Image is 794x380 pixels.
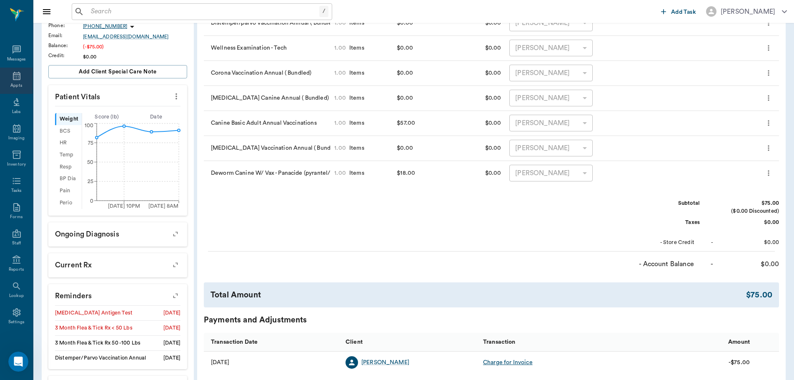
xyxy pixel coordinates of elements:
[509,165,593,181] div: [PERSON_NAME]
[455,111,505,136] div: $0.00
[204,61,330,86] div: Corona Vaccination Annual ( Bundled)
[346,94,364,102] div: Items
[148,204,179,209] tspan: [DATE] 8AM
[8,135,25,141] div: Imaging
[397,92,413,104] div: $0.00
[48,65,187,78] button: Add client Special Care Note
[48,85,187,106] p: Patient Vitals
[204,333,341,352] div: Transaction Date
[334,119,346,127] div: 1.00
[83,53,187,60] div: $0.00
[509,90,593,106] div: [PERSON_NAME]
[55,197,82,209] div: Perio
[204,136,330,161] div: [MEDICAL_DATA] Vaccination Annual ( Bundled)
[55,339,140,347] div: 3 Month Flea & Tick Rx 50 -100 Lbs
[509,15,593,31] div: [PERSON_NAME]
[631,259,694,269] div: - Account Balance
[762,66,775,80] button: more
[334,144,346,152] div: 1.00
[88,6,319,18] input: Search
[346,44,364,52] div: Items
[82,113,132,121] div: Score ( lb )
[38,3,55,20] button: Close drawer
[346,19,364,27] div: Items
[204,111,330,136] div: Canine Basic Adult Annual Vaccinations
[9,267,24,273] div: Reports
[509,40,593,56] div: [PERSON_NAME]
[334,44,346,52] div: 1.00
[716,259,779,269] div: $0.00
[83,43,187,50] div: (-$75.00)
[397,42,413,54] div: $0.00
[8,352,28,372] iframe: Intercom live chat
[397,67,413,79] div: $0.00
[455,61,505,86] div: $0.00
[711,259,713,269] div: -
[170,89,183,103] button: more
[632,239,694,247] div: - Store Credit
[455,161,505,186] div: $0.00
[131,113,181,121] div: Date
[7,56,26,63] div: Messages
[346,69,364,77] div: Items
[83,33,187,40] a: [EMAIL_ADDRESS][DOMAIN_NAME]
[163,339,180,347] div: [DATE]
[9,293,24,299] div: Lookup
[334,94,346,102] div: 1.00
[10,83,22,89] div: Appts
[163,324,180,332] div: [DATE]
[55,113,82,125] div: Weight
[55,173,82,185] div: BP Dia
[10,214,23,220] div: Forms
[88,140,93,145] tspan: 75
[762,116,775,130] button: more
[721,7,775,17] div: [PERSON_NAME]
[346,119,364,127] div: Items
[483,330,516,354] div: Transaction
[55,137,82,149] div: HR
[762,166,775,180] button: more
[211,330,258,354] div: Transaction Date
[83,23,127,30] p: [PHONE_NUMBER]
[716,207,779,215] div: ($0.00 Discounted)
[728,330,750,354] div: Amount
[8,319,25,325] div: Settings
[762,91,775,105] button: more
[11,188,22,194] div: Tasks
[48,42,83,49] div: Balance :
[334,19,346,27] div: 1.00
[762,41,775,55] button: more
[361,358,409,367] a: [PERSON_NAME]
[658,4,699,19] button: Add Task
[479,333,616,352] div: Transaction
[762,141,775,155] button: more
[616,333,754,352] div: Amount
[509,65,593,81] div: [PERSON_NAME]
[397,142,413,154] div: $0.00
[12,240,21,247] div: Staff
[55,149,82,161] div: Temp
[7,161,26,168] div: Inventory
[455,86,505,111] div: $0.00
[483,358,533,367] div: Charge for Invoice
[346,169,364,177] div: Items
[637,199,700,207] div: Subtotal
[88,179,93,184] tspan: 25
[204,36,330,61] div: Wellness Examination - Tech
[346,144,364,152] div: Items
[12,109,21,115] div: Labs
[455,136,505,161] div: $0.00
[397,167,415,179] div: $18.00
[204,161,330,186] div: Deworm Canine W/ Vax - Panacide (pyrantel/ivermectin)
[397,17,413,29] div: $0.00
[48,284,187,305] p: Reminders
[341,333,479,352] div: Client
[48,52,83,59] div: Credit :
[211,358,229,367] div: 10/02/25
[55,125,82,137] div: BCS
[637,219,700,226] div: Taxes
[90,198,93,203] tspan: 0
[699,4,794,19] button: [PERSON_NAME]
[729,358,750,367] div: -$75.00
